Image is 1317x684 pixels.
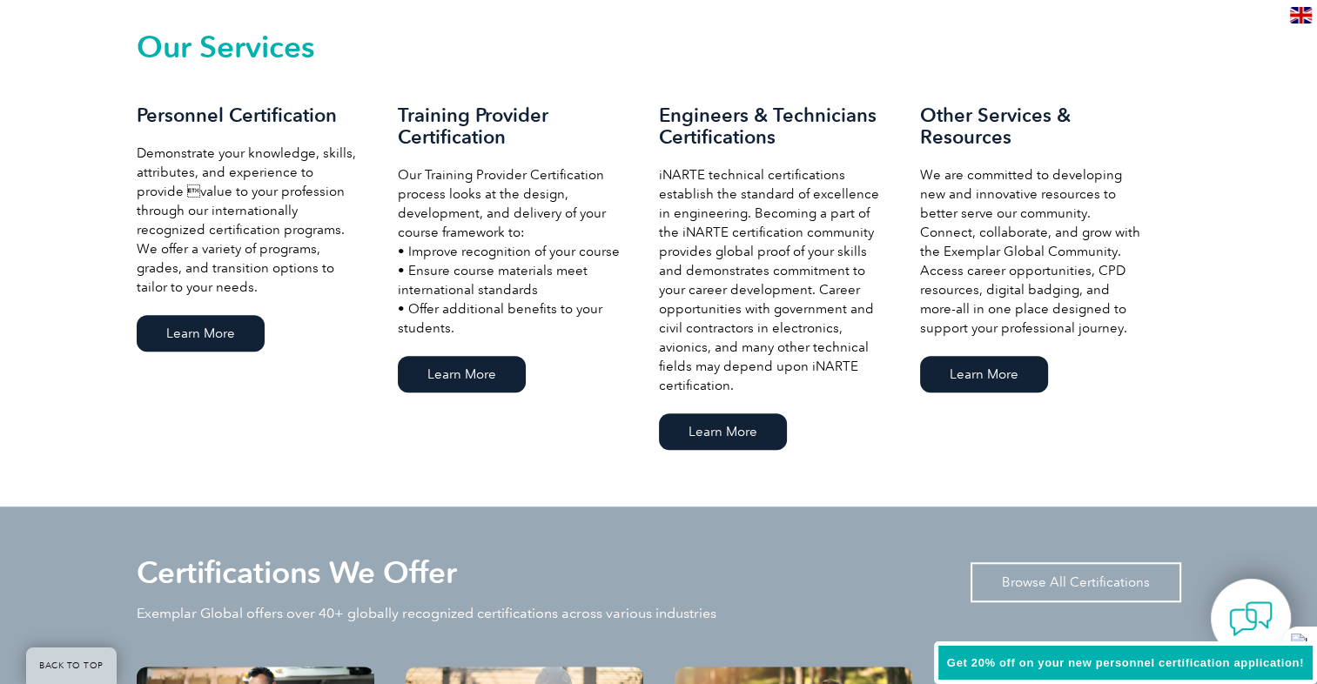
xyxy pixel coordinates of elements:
p: Demonstrate your knowledge, skills, attributes, and experience to provide value to your professi... [137,144,363,297]
a: Browse All Certifications [971,562,1181,602]
h3: Other Services & Resources [920,104,1146,148]
a: Learn More [137,315,265,352]
p: iNARTE technical certifications establish the standard of excellence in engineering. Becoming a p... [659,165,885,395]
p: Our Training Provider Certification process looks at the design, development, and delivery of you... [398,165,624,338]
span: Get 20% off on your new personnel certification application! [947,656,1304,669]
p: We are committed to developing new and innovative resources to better serve our community. Connec... [920,165,1146,338]
a: Learn More [398,356,526,392]
h2: Certifications We Offer [137,559,457,587]
h3: Engineers & Technicians Certifications [659,104,885,148]
h3: Training Provider Certification [398,104,624,148]
a: BACK TO TOP [26,647,117,684]
img: en [1290,7,1312,23]
h2: Our Services [137,33,1181,61]
p: Exemplar Global offers over 40+ globally recognized certifications across various industries [137,604,716,623]
a: Learn More [659,413,787,450]
a: Learn More [920,356,1048,392]
img: contact-chat.png [1229,597,1273,640]
h3: Personnel Certification [137,104,363,126]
